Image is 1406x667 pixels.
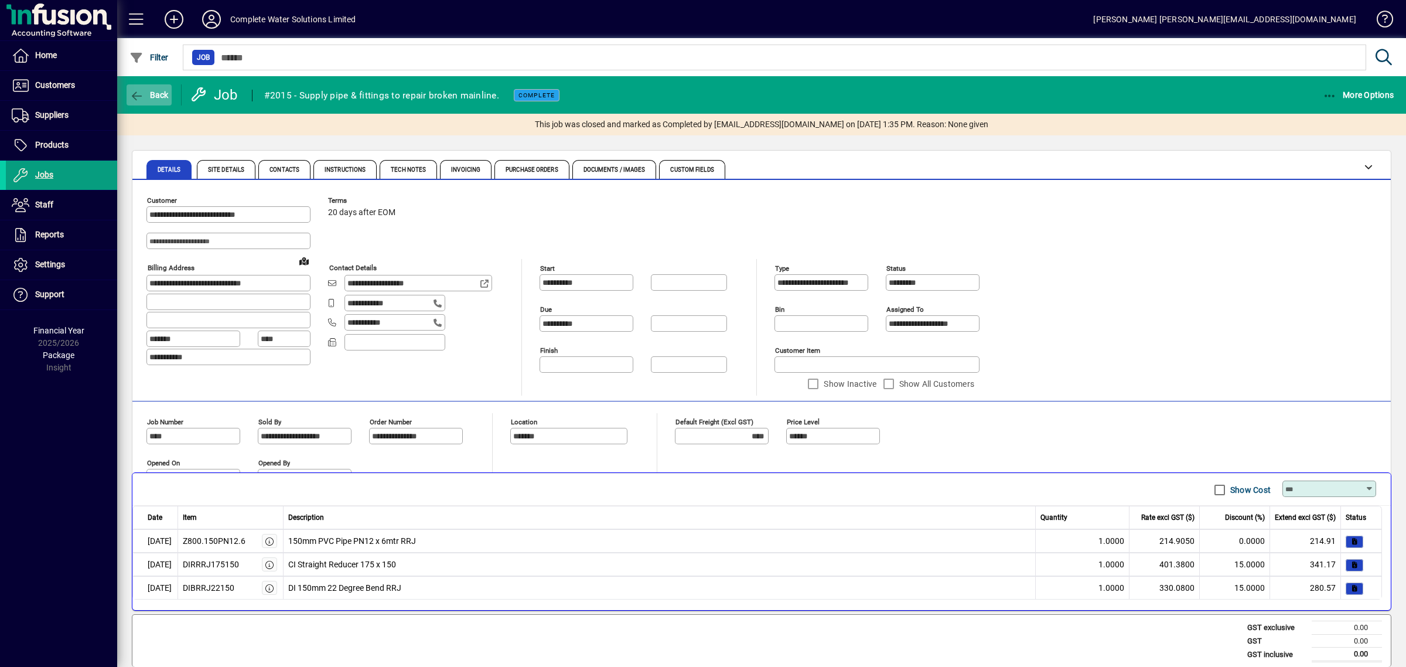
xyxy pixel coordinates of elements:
[451,167,480,173] span: Invoicing
[1241,634,1312,648] td: GST
[284,576,1036,600] td: DI 150mm 22 Degree Bend RRJ
[1228,484,1271,496] label: Show Cost
[1200,576,1270,600] td: 15.0000
[511,418,537,426] mat-label: Location
[535,118,915,131] span: This job was closed and marked as Completed by [EMAIL_ADDRESS][DOMAIN_NAME] on [DATE] 1:35 PM.
[1346,512,1366,523] span: Status
[1098,582,1124,594] span: 1.0000
[147,459,180,467] mat-label: Opened On
[1093,10,1356,29] div: [PERSON_NAME] [PERSON_NAME][EMAIL_ADDRESS][DOMAIN_NAME]
[127,84,172,106] button: Back
[43,350,74,360] span: Package
[787,418,820,426] mat-label: Price Level
[264,86,499,105] div: #2015 - Supply pipe & fittings to repair broken mainline.
[1270,529,1341,553] td: 214.91
[1323,90,1394,100] span: More Options
[675,418,753,426] mat-label: Default Freight (excl GST)
[6,220,117,250] a: Reports
[540,264,555,273] mat-label: Start
[583,167,646,173] span: Documents / Images
[132,553,178,576] td: [DATE]
[1368,2,1391,40] a: Knowledge Base
[147,418,183,426] mat-label: Job number
[518,91,555,99] span: Complete
[288,512,324,523] span: Description
[132,576,178,600] td: [DATE]
[183,512,197,523] span: Item
[506,167,558,173] span: Purchase Orders
[775,346,820,355] mat-label: Customer Item
[1040,512,1067,523] span: Quantity
[1129,529,1200,553] td: 214.9050
[328,197,398,205] span: Terms
[183,559,239,571] div: DIRRRJ175150
[208,167,244,173] span: Site Details
[6,41,117,70] a: Home
[540,346,558,355] mat-label: Finish
[35,200,53,209] span: Staff
[1225,512,1265,523] span: Discount (%)
[35,140,69,149] span: Products
[1270,576,1341,600] td: 280.57
[158,167,180,173] span: Details
[775,305,784,314] mat-label: Bin
[6,71,117,100] a: Customers
[1320,84,1397,106] button: More Options
[35,80,75,90] span: Customers
[129,90,169,100] span: Back
[258,418,281,426] mat-label: Sold by
[1200,529,1270,553] td: 0.0000
[193,9,230,30] button: Profile
[1141,512,1195,523] span: Rate excl GST ($)
[1241,648,1312,662] td: GST inclusive
[269,167,299,173] span: Contacts
[775,264,789,273] mat-label: Type
[132,529,178,553] td: [DATE]
[6,190,117,220] a: Staff
[197,52,210,63] span: Job
[1129,576,1200,600] td: 330.0800
[6,131,117,160] a: Products
[1098,535,1124,547] span: 1.0000
[258,459,290,467] mat-label: Opened by
[35,170,53,179] span: Jobs
[35,260,65,269] span: Settings
[295,251,313,270] a: View on map
[148,512,162,523] span: Date
[190,86,240,104] div: Job
[284,529,1036,553] td: 150mm PVC Pipe PN12 x 6mtr RRJ
[117,84,182,106] app-page-header-button: Back
[391,167,426,173] span: Tech Notes
[35,110,69,120] span: Suppliers
[370,418,412,426] mat-label: Order number
[1129,553,1200,576] td: 401.3800
[6,280,117,309] a: Support
[328,208,395,217] span: 20 days after EOM
[6,101,117,130] a: Suppliers
[540,305,552,314] mat-label: Due
[670,167,714,173] span: Custom Fields
[1270,553,1341,576] td: 341.17
[284,553,1036,576] td: CI Straight Reducer 175 x 150
[886,264,906,273] mat-label: Status
[183,535,245,547] div: Z800.150PN12.6
[1312,648,1382,662] td: 0.00
[129,53,169,62] span: Filter
[127,47,172,68] button: Filter
[147,196,177,205] mat-label: Customer
[1312,634,1382,648] td: 0.00
[886,305,924,314] mat-label: Assigned to
[33,326,84,335] span: Financial Year
[917,118,988,131] span: Reason: None given
[230,10,356,29] div: Complete Water Solutions Limited
[35,290,64,299] span: Support
[1275,512,1336,523] span: Extend excl GST ($)
[35,50,57,60] span: Home
[183,582,234,594] div: DIBRRJ22150
[1200,553,1270,576] td: 15.0000
[1098,559,1124,571] span: 1.0000
[155,9,193,30] button: Add
[6,250,117,280] a: Settings
[325,167,366,173] span: Instructions
[35,230,64,239] span: Reports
